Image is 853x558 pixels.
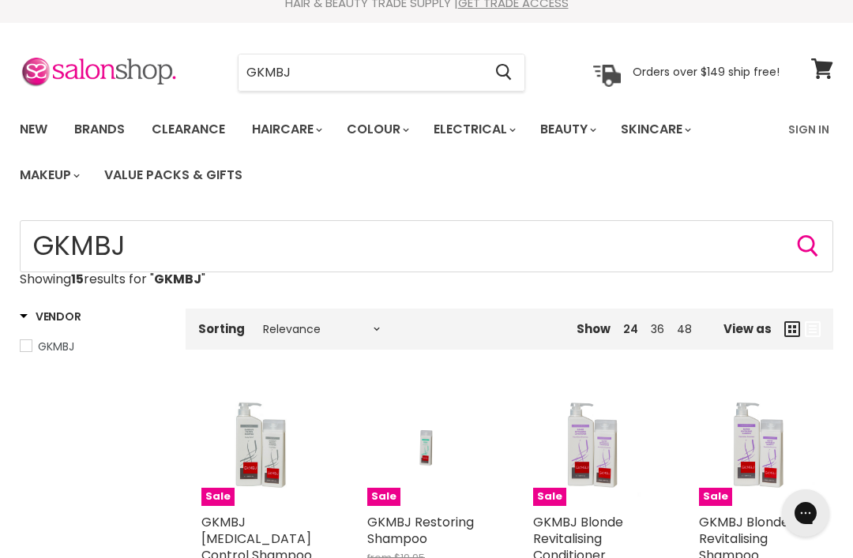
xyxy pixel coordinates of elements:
[367,388,486,506] a: GKMBJ Restoring ShampooSale
[201,488,235,506] span: Sale
[623,321,638,337] a: 24
[71,270,84,288] strong: 15
[677,321,692,337] a: 48
[699,488,732,506] span: Sale
[483,54,524,91] button: Search
[62,113,137,146] a: Brands
[240,113,332,146] a: Haircare
[8,113,59,146] a: New
[198,322,245,335] label: Sorting
[38,339,74,354] span: GKMBJ
[651,321,664,337] a: 36
[774,484,837,542] iframe: Gorgias live chat messenger
[335,113,419,146] a: Colour
[92,159,254,192] a: Value Packs & Gifts
[201,388,320,506] a: GKMBJ Dandruff Control ShampooSale
[387,388,466,506] img: GKMBJ Restoring Shampoo
[20,220,833,272] input: Search
[20,220,833,272] form: Product
[238,54,525,92] form: Product
[795,234,821,259] button: Search
[577,320,611,337] span: Show
[239,54,483,91] input: Search
[140,113,237,146] a: Clearance
[699,388,817,506] a: GKMBJ Blonde Revitalising ShampooSale
[533,488,566,506] span: Sale
[533,388,652,506] a: GKMBJ Blonde Revitalising ConditionerSale
[20,338,166,355] a: GKMBJ
[8,107,779,198] ul: Main menu
[779,113,839,146] a: Sign In
[154,270,201,288] strong: GKMBJ
[422,113,525,146] a: Electrical
[699,388,817,506] img: GKMBJ Blonde Revitalising Shampoo
[533,388,652,506] img: GKMBJ Blonde Revitalising Conditioner
[20,272,833,286] p: Showing results for " "
[8,159,89,192] a: Makeup
[633,65,780,79] p: Orders over $149 ship free!
[201,388,320,506] img: GKMBJ Dandruff Control Shampoo
[723,322,772,335] span: View as
[367,513,474,548] a: GKMBJ Restoring Shampoo
[528,113,606,146] a: Beauty
[367,488,400,506] span: Sale
[609,113,701,146] a: Skincare
[20,309,81,324] h3: Vendor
